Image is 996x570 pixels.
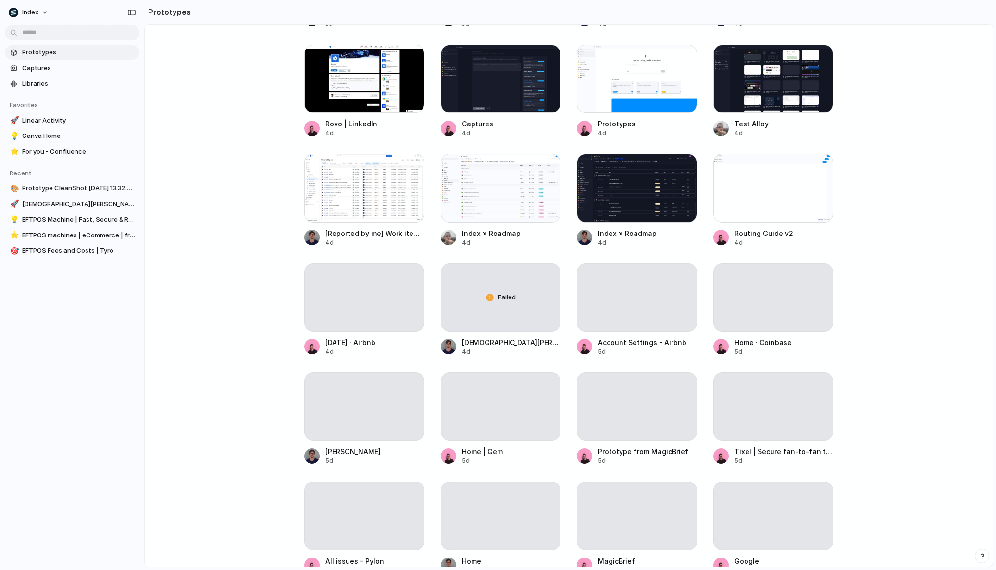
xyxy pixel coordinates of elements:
[5,244,139,258] a: 🎯EFTPOS Fees and Costs | Tyro
[598,238,657,247] div: 4d
[5,145,139,159] a: ⭐For you - Confluence
[577,154,697,247] a: Index » RoadmapIndex » Roadmap4d
[325,228,424,238] div: [Reported by me] Work item search - Jira
[598,556,635,566] div: MagicBrief
[304,154,424,247] a: [Reported by me] Work item search - Jira[Reported by me] Work item search - Jira4d
[325,457,381,465] div: 5d
[10,146,17,157] div: ⭐
[462,347,561,356] div: 4d
[713,45,834,137] a: Test AlloyTest Alloy4d
[22,184,136,193] span: Prototype CleanShot [DATE] 13.32.03@2x.png
[10,183,17,194] div: 🎨
[9,199,18,209] button: 🚀
[22,48,136,57] span: Prototypes
[325,446,381,457] div: [PERSON_NAME]
[577,45,697,137] a: PrototypesPrototypes4d
[325,347,375,356] div: 4d
[5,45,139,60] a: Prototypes
[22,147,136,157] span: For you - Confluence
[462,337,561,347] div: [DEMOGRAPHIC_DATA][PERSON_NAME]
[22,8,38,17] span: Index
[9,231,18,240] button: ⭐
[577,372,697,465] a: Prototype from MagicBrief5d
[5,181,139,196] a: 🎨Prototype CleanShot [DATE] 13.32.03@2x.png
[5,5,53,20] button: Index
[462,238,521,247] div: 4d
[735,446,834,457] div: Tixel | Secure fan-to-fan ticket resale to live events
[10,230,17,241] div: ⭐
[5,228,139,243] a: ⭐EFTPOS machines | eCommerce | free quote | Tyro
[735,556,759,566] div: Google
[22,246,136,256] span: EFTPOS Fees and Costs | Tyro
[9,184,18,193] button: 🎨
[325,556,384,566] div: All issues – Pylon
[10,169,32,177] span: Recent
[10,115,17,126] div: 🚀
[22,199,136,209] span: [DEMOGRAPHIC_DATA][PERSON_NAME]
[144,6,191,18] h2: Prototypes
[713,372,834,465] a: Tixel | Secure fan-to-fan ticket resale to live events5d
[713,263,834,356] a: Home · Coinbase5d
[10,246,17,257] div: 🎯
[5,61,139,75] a: Captures
[9,215,18,224] button: 💡
[598,446,688,457] div: Prototype from MagicBrief
[5,113,139,128] a: 🚀Linear Activity
[498,293,516,302] span: Failed
[598,337,686,347] div: Account Settings - Airbnb
[462,446,503,457] div: Home | Gem
[9,246,18,256] button: 🎯
[598,347,686,356] div: 5d
[10,101,38,109] span: Favorites
[22,63,136,73] span: Captures
[462,457,503,465] div: 5d
[462,556,481,566] div: Home
[713,154,834,247] a: Routing Guide v2Routing Guide v24d
[304,45,424,137] a: Rovo | LinkedInRovo | LinkedIn4d
[598,129,635,137] div: 4d
[735,119,769,129] div: Test Alloy
[325,129,377,137] div: 4d
[22,116,136,125] span: Linear Activity
[9,147,18,157] button: ⭐
[735,337,792,347] div: Home · Coinbase
[325,238,424,247] div: 4d
[441,45,561,137] a: CapturesCaptures4d
[22,131,136,141] span: Canva Home
[735,347,792,356] div: 5d
[5,212,139,227] a: 💡EFTPOS Machine | Fast, Secure & Reliable
[441,154,561,247] a: Index » RoadmapIndex » Roadmap4d
[598,457,688,465] div: 5d
[735,228,793,238] div: Routing Guide v2
[598,228,657,238] div: Index » Roadmap
[304,372,424,465] a: [PERSON_NAME]5d
[5,76,139,91] a: Libraries
[9,116,18,125] button: 🚀
[598,119,635,129] div: Prototypes
[462,119,493,129] div: Captures
[22,79,136,88] span: Libraries
[441,372,561,465] a: Home | Gem5d
[10,131,17,142] div: 💡
[9,131,18,141] button: 💡
[304,263,424,356] a: [DATE] · Airbnb4d
[735,457,834,465] div: 5d
[735,129,769,137] div: 4d
[441,263,561,356] a: Failed[DEMOGRAPHIC_DATA][PERSON_NAME]4d
[10,198,17,210] div: 🚀
[325,337,375,347] div: [DATE] · Airbnb
[462,129,493,137] div: 4d
[577,263,697,356] a: Account Settings - Airbnb5d
[5,129,139,143] a: 💡Canva Home
[10,214,17,225] div: 💡
[735,238,793,247] div: 4d
[462,228,521,238] div: Index » Roadmap
[22,231,136,240] span: EFTPOS machines | eCommerce | free quote | Tyro
[5,197,139,211] a: 🚀[DEMOGRAPHIC_DATA][PERSON_NAME]
[325,119,377,129] div: Rovo | LinkedIn
[22,215,136,224] span: EFTPOS Machine | Fast, Secure & Reliable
